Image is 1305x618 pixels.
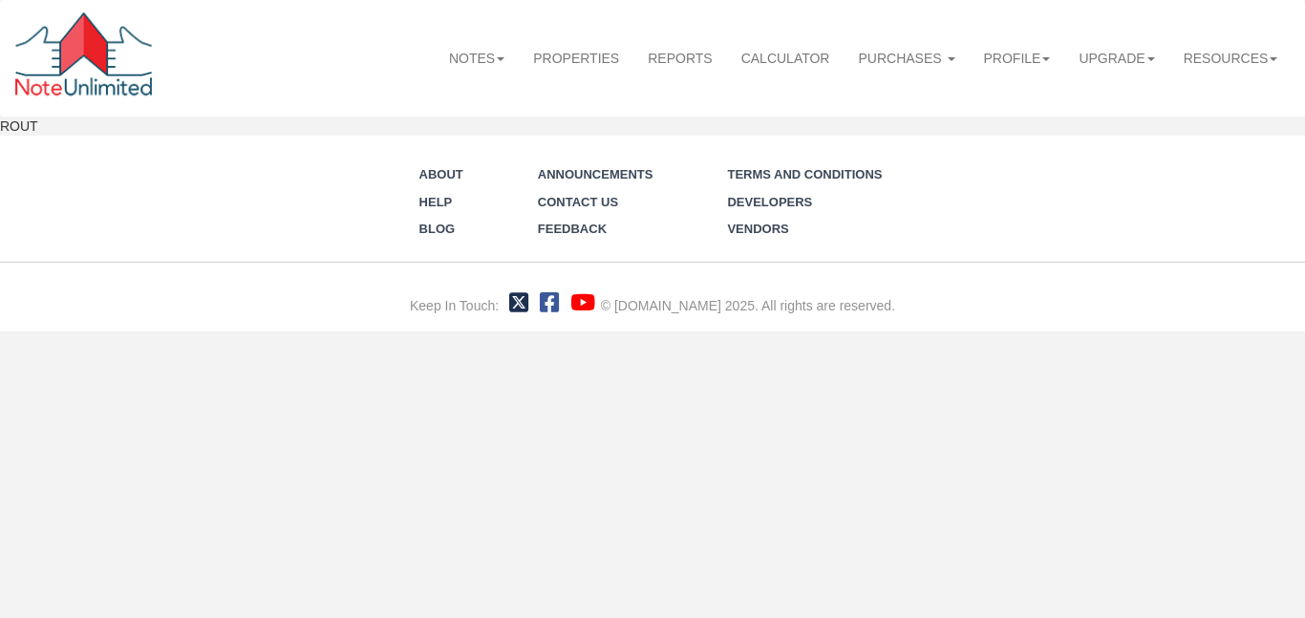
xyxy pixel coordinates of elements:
[727,195,812,209] a: Developers
[601,296,895,315] div: © [DOMAIN_NAME] 2025. All rights are reserved.
[419,195,453,209] a: Help
[727,37,845,79] a: Calculator
[538,167,653,181] a: Announcements
[970,37,1065,79] a: Profile
[435,37,519,79] a: Notes
[633,37,726,79] a: Reports
[538,222,607,236] a: Feedback
[519,37,633,79] a: Properties
[844,37,969,79] a: Purchases
[419,222,456,236] a: Blog
[419,167,463,181] a: About
[727,167,882,181] a: Terms and Conditions
[1169,37,1293,79] a: Resources
[538,195,618,209] a: Contact Us
[727,222,788,236] a: Vendors
[410,296,499,315] div: Keep In Touch:
[1064,37,1168,79] a: Upgrade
